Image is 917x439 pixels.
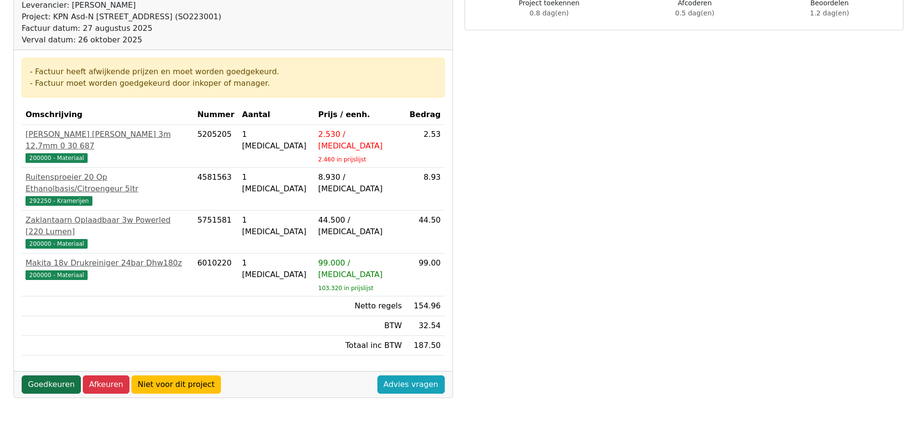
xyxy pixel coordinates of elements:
[26,129,190,152] div: [PERSON_NAME] [PERSON_NAME] 3m 12,7mm 0 30 687
[406,211,445,253] td: 44.50
[26,214,190,249] a: Zaklantaarn Oplaadbaar 3w Powerled [220 Lumen]200000 - Materiaal
[406,105,445,125] th: Bedrag
[318,285,374,292] sub: 103.320 in prijslijst
[377,375,445,394] a: Advies vragen
[242,214,310,238] div: 1 [MEDICAL_DATA]
[318,257,402,280] div: 99.000 / [MEDICAL_DATA]
[810,9,849,17] span: 1.2 dag(en)
[26,270,88,280] span: 200000 - Materiaal
[242,257,310,280] div: 1 [MEDICAL_DATA]
[26,172,190,195] div: Ruitensproeier 20 Op Ethanolbasis/Citroengeur 5ltr
[194,168,238,211] td: 4581563
[406,336,445,356] td: 187.50
[83,375,129,394] a: Afkeuren
[406,168,445,211] td: 8.93
[406,296,445,316] td: 154.96
[26,239,88,249] span: 200000 - Materiaal
[314,105,406,125] th: Prijs / eenh.
[26,172,190,206] a: Ruitensproeier 20 Op Ethanolbasis/Citroengeur 5ltr292250 - Kramerijen
[26,196,92,206] span: 292250 - Kramerijen
[238,105,314,125] th: Aantal
[530,9,568,17] span: 0.8 dag(en)
[406,125,445,168] td: 2.53
[26,257,190,269] div: Makita 18v Drukreiniger 24bar Dhw180z
[406,253,445,296] td: 99.00
[26,214,190,238] div: Zaklantaarn Oplaadbaar 3w Powerled [220 Lumen]
[131,375,221,394] a: Niet voor dit project
[318,156,366,163] sub: 2.460 in prijslijst
[22,23,221,34] div: Factuur datum: 27 augustus 2025
[406,316,445,336] td: 32.54
[30,66,437,78] div: - Factuur heeft afwijkende prijzen en moet worden goedgekeurd.
[318,214,402,238] div: 44.500 / [MEDICAL_DATA]
[26,129,190,163] a: [PERSON_NAME] [PERSON_NAME] 3m 12,7mm 0 30 687200000 - Materiaal
[194,125,238,168] td: 5205205
[314,336,406,356] td: Totaal inc BTW
[30,78,437,89] div: - Factuur moet worden goedgekeurd door inkoper of manager.
[22,375,81,394] a: Goedkeuren
[26,257,190,280] a: Makita 18v Drukreiniger 24bar Dhw180z200000 - Materiaal
[194,211,238,253] td: 5751581
[675,9,714,17] span: 0.5 dag(en)
[318,172,402,195] div: 8.930 / [MEDICAL_DATA]
[22,105,194,125] th: Omschrijving
[318,129,402,152] div: 2.530 / [MEDICAL_DATA]
[22,11,221,23] div: Project: KPN Asd-N [STREET_ADDRESS] (SO223001)
[22,34,221,46] div: Verval datum: 26 oktober 2025
[26,153,88,163] span: 200000 - Materiaal
[314,316,406,336] td: BTW
[242,172,310,195] div: 1 [MEDICAL_DATA]
[314,296,406,316] td: Netto regels
[194,253,238,296] td: 6010220
[194,105,238,125] th: Nummer
[242,129,310,152] div: 1 [MEDICAL_DATA]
